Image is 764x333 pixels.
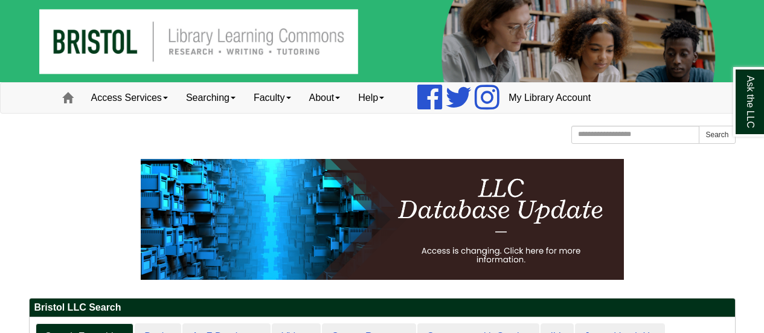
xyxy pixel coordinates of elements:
[349,83,393,113] a: Help
[499,83,600,113] a: My Library Account
[177,83,245,113] a: Searching
[141,159,624,280] img: HTML tutorial
[30,299,735,317] h2: Bristol LLC Search
[300,83,350,113] a: About
[699,126,735,144] button: Search
[245,83,300,113] a: Faculty
[82,83,177,113] a: Access Services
